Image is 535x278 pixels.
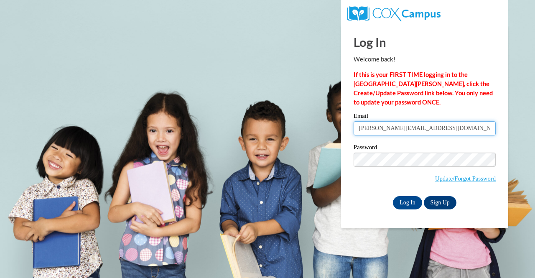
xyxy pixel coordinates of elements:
[435,175,496,182] a: Update/Forgot Password
[354,33,496,51] h1: Log In
[354,71,493,106] strong: If this is your FIRST TIME logging in to the [GEOGRAPHIC_DATA][PERSON_NAME], click the Create/Upd...
[347,6,441,21] img: COX Campus
[424,196,456,209] a: Sign Up
[393,196,422,209] input: Log In
[354,55,496,64] p: Welcome back!
[354,144,496,153] label: Password
[354,113,496,121] label: Email
[347,10,441,17] a: COX Campus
